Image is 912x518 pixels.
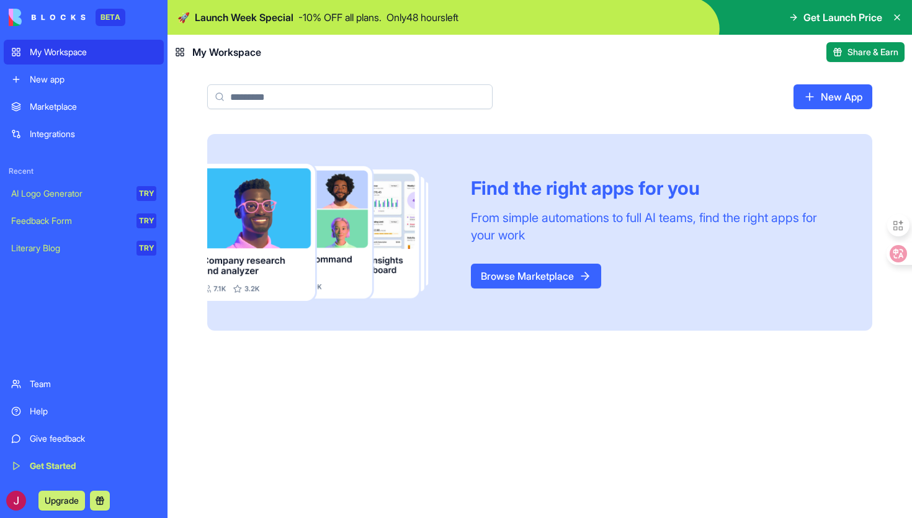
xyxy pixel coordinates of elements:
[9,9,125,26] a: BETA
[136,186,156,201] div: TRY
[195,10,293,25] span: Launch Week Special
[177,10,190,25] span: 🚀
[847,46,898,58] span: Share & Earn
[471,264,601,288] a: Browse Marketplace
[96,9,125,26] div: BETA
[207,164,451,301] img: Frame_181_egmpey.png
[38,491,85,511] button: Upgrade
[30,46,156,58] div: My Workspace
[6,491,26,511] img: ACg8ocLe28Ap9AcW1f5mvsbX-ec6_feUlSFWCzV0fNwUczlKcUGX_A=s96-c
[38,494,85,506] a: Upgrade
[4,399,164,424] a: Help
[30,460,156,472] div: Get Started
[4,67,164,92] a: New app
[136,241,156,256] div: TRY
[4,208,164,233] a: Feedback FormTRY
[803,10,882,25] span: Get Launch Price
[4,40,164,65] a: My Workspace
[4,372,164,396] a: Team
[471,209,843,244] div: From simple automations to full AI teams, find the right apps for your work
[30,100,156,113] div: Marketplace
[11,242,128,254] div: Literary Blog
[4,122,164,146] a: Integrations
[30,378,156,390] div: Team
[4,181,164,206] a: AI Logo GeneratorTRY
[30,432,156,445] div: Give feedback
[4,426,164,451] a: Give feedback
[826,42,905,62] button: Share & Earn
[30,405,156,418] div: Help
[11,215,128,227] div: Feedback Form
[4,166,164,176] span: Recent
[9,9,86,26] img: logo
[4,453,164,478] a: Get Started
[794,84,872,109] a: New App
[298,10,382,25] p: - 10 % OFF all plans.
[11,187,128,200] div: AI Logo Generator
[4,236,164,261] a: Literary BlogTRY
[387,10,458,25] p: Only 48 hours left
[471,177,843,199] div: Find the right apps for you
[30,128,156,140] div: Integrations
[30,73,156,86] div: New app
[4,94,164,119] a: Marketplace
[136,213,156,228] div: TRY
[192,45,261,60] span: My Workspace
